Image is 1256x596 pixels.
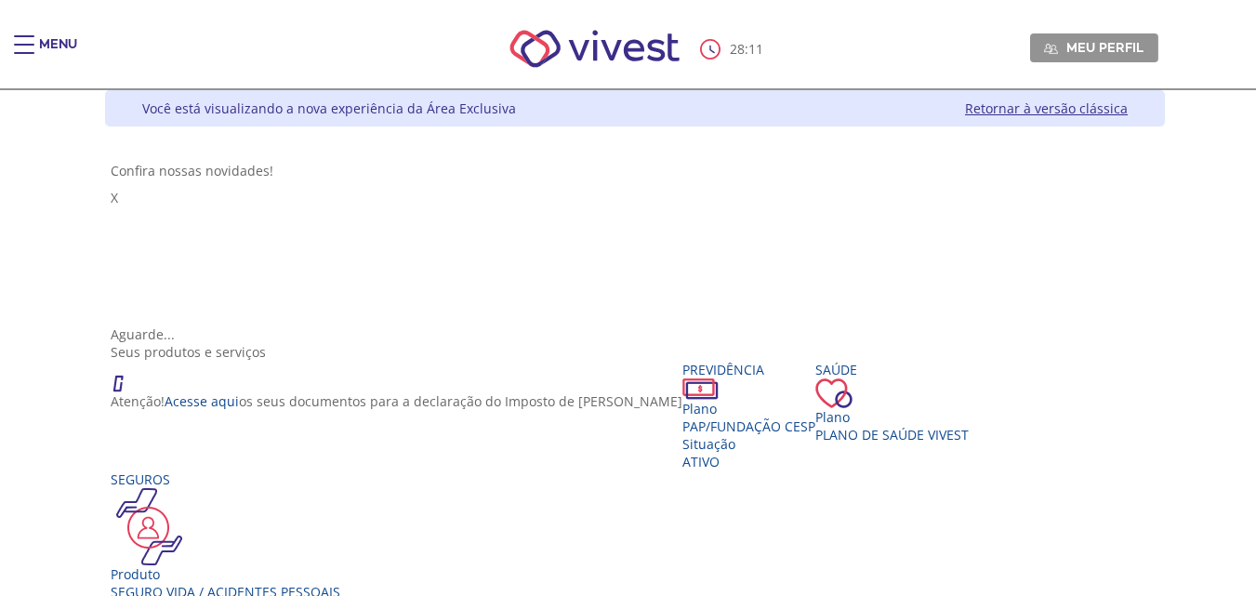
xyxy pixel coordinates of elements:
span: PAP/Fundação CESP [682,417,815,435]
div: Menu [39,35,77,73]
div: Você está visualizando a nova experiência da Área Exclusiva [142,99,516,117]
span: Plano de Saúde VIVEST [815,426,969,444]
div: Saúde [815,361,969,378]
div: Aguarde... [111,325,1159,343]
span: X [111,189,118,206]
a: Meu perfil [1030,33,1158,61]
img: Vivest [489,9,700,88]
a: Acesse aqui [165,392,239,410]
a: Retornar à versão clássica [965,99,1128,117]
div: Plano [682,400,815,417]
a: Previdência PlanoPAP/Fundação CESP SituaçãoAtivo [682,361,815,470]
div: Plano [815,408,969,426]
div: Seus produtos e serviços [111,343,1159,361]
div: : [700,39,767,60]
div: Produto [111,565,340,583]
img: Meu perfil [1044,42,1058,56]
a: Saúde PlanoPlano de Saúde VIVEST [815,361,969,444]
span: Meu perfil [1066,39,1144,56]
img: ico_atencao.png [111,361,142,392]
div: Seguros [111,470,340,488]
img: ico_coracao.png [815,378,853,408]
span: 28 [730,40,745,58]
span: 11 [748,40,763,58]
img: ico_seguros.png [111,488,188,565]
p: Atenção! os seus documentos para a declaração do Imposto de [PERSON_NAME] [111,392,682,410]
div: Situação [682,435,815,453]
span: Ativo [682,453,720,470]
div: Confira nossas novidades! [111,162,1159,179]
img: ico_dinheiro.png [682,378,719,400]
div: Previdência [682,361,815,378]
